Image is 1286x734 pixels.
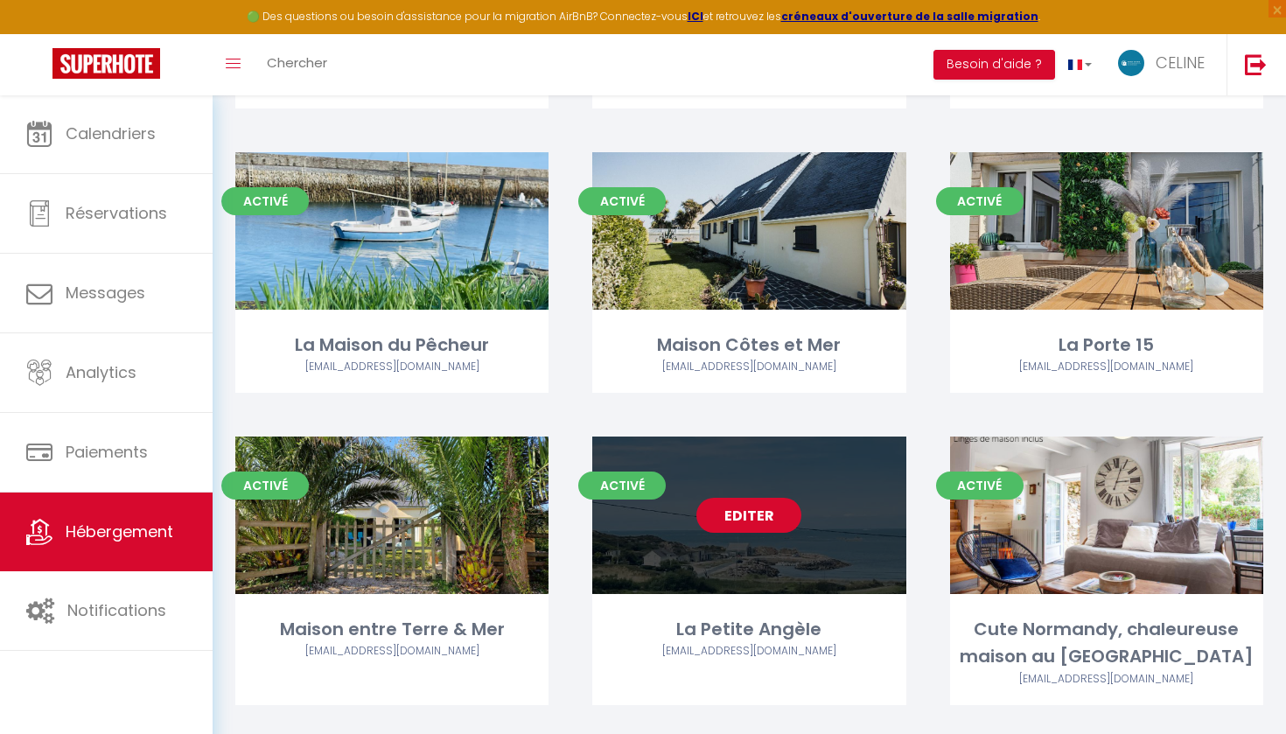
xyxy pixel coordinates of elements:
a: Chercher [254,34,340,95]
span: Paiements [66,441,148,463]
span: Activé [936,472,1024,500]
img: logout [1245,53,1267,75]
span: Notifications [67,599,166,621]
span: Messages [66,282,145,304]
a: Editer [696,498,801,533]
div: Airbnb [950,359,1263,375]
img: Super Booking [52,48,160,79]
div: La Porte 15 [950,332,1263,359]
span: Chercher [267,53,327,72]
span: Activé [578,187,666,215]
div: La Petite Angèle [592,616,905,643]
div: Airbnb [592,643,905,660]
div: Airbnb [235,359,549,375]
button: Ouvrir le widget de chat LiveChat [14,7,66,59]
span: Activé [578,472,666,500]
span: Réservations [66,202,167,224]
span: Activé [221,187,309,215]
div: Airbnb [592,359,905,375]
div: Airbnb [235,643,549,660]
span: Hébergement [66,521,173,542]
div: Cute Normandy, chaleureuse maison au [GEOGRAPHIC_DATA] [950,616,1263,671]
a: ICI [688,9,703,24]
a: créneaux d'ouverture de la salle migration [781,9,1038,24]
div: Airbnb [950,671,1263,688]
span: Activé [936,187,1024,215]
button: Besoin d'aide ? [933,50,1055,80]
div: Maison entre Terre & Mer [235,616,549,643]
span: Activé [221,472,309,500]
a: ... CELINE [1105,34,1227,95]
div: Maison Côtes et Mer [592,332,905,359]
span: Analytics [66,361,136,383]
span: CELINE [1156,52,1205,73]
img: ... [1118,50,1144,76]
div: La Maison du Pêcheur [235,332,549,359]
span: Calendriers [66,122,156,144]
